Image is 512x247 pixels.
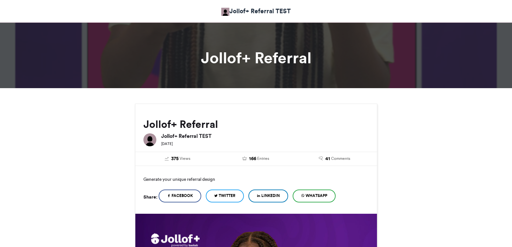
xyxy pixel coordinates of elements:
h6: Jollof+ Referral TEST [161,133,369,139]
span: Entries [257,156,269,161]
span: WhatsApp [306,193,327,199]
span: Facebook [172,193,193,199]
a: Twitter [206,190,244,202]
a: 375 Views [143,155,212,162]
span: 166 [249,155,256,162]
a: 166 Entries [222,155,290,162]
a: LinkedIn [248,190,288,202]
a: Facebook [159,190,201,202]
small: [DATE] [161,141,173,146]
h5: Share: [143,193,157,201]
span: 41 [325,155,330,162]
p: Generate your unique referral design [143,174,369,184]
img: Jollof+ Referral TEST [143,133,156,146]
span: LinkedIn [261,193,280,199]
img: Jollof+ Referral TEST [221,8,229,16]
h2: Jollof+ Referral [143,118,369,130]
a: WhatsApp [293,190,336,202]
span: Twitter [219,193,235,199]
a: Jollof+ Referral TEST [221,6,291,16]
span: Views [180,156,190,161]
span: 375 [171,155,179,162]
h1: Jollof+ Referral [77,50,435,66]
a: 41 Comments [300,155,369,162]
span: Comments [331,156,350,161]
